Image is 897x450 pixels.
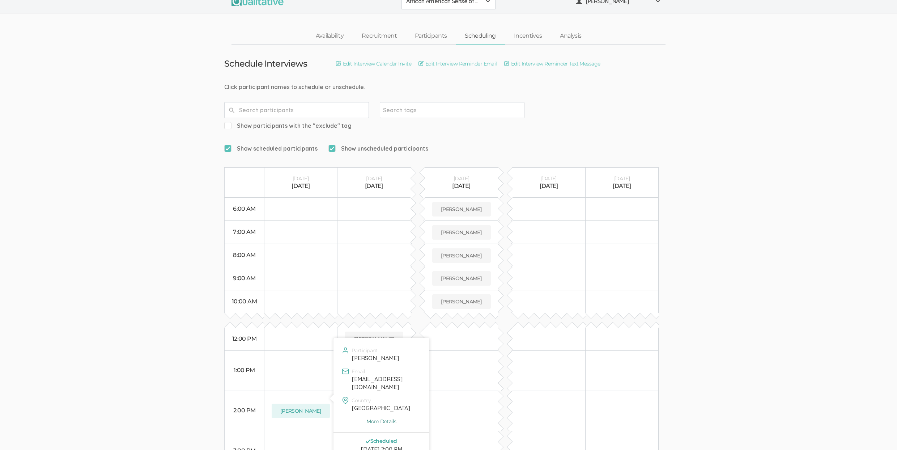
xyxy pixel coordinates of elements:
button: [PERSON_NAME] [432,271,491,286]
span: Email [352,369,365,374]
a: Edit Interview Reminder Text Message [504,60,600,68]
a: Availability [307,28,353,44]
input: Search tags [383,105,428,115]
div: [DATE] [520,182,578,190]
a: More Details [339,418,424,425]
div: [PERSON_NAME] [352,354,420,362]
button: [PERSON_NAME] [432,294,491,309]
span: Show participants with the "exclude" tag [224,122,352,130]
button: [PERSON_NAME] [432,225,491,240]
a: Analysis [551,28,590,44]
div: [DATE] [345,182,403,190]
div: Scheduled [339,438,424,443]
div: 1:00 PM [232,366,257,375]
span: Show unscheduled participants [328,144,428,153]
button: [PERSON_NAME] [345,332,403,346]
a: Participants [406,28,456,44]
span: Show scheduled participants [224,144,318,153]
div: 8:00 AM [232,251,257,260]
div: [DATE] [432,182,491,190]
a: Recruitment [353,28,406,44]
div: 7:00 AM [232,228,257,236]
div: 2:00 PM [232,407,257,415]
button: [PERSON_NAME] [432,202,491,216]
div: [GEOGRAPHIC_DATA] [352,404,420,412]
input: Search participants [224,102,369,118]
span: Country [352,398,370,403]
a: Incentives [505,28,551,44]
button: [PERSON_NAME] [432,248,491,263]
div: Click participant names to schedule or unschedule. [224,83,673,91]
img: user.svg [342,347,349,354]
a: Edit Interview Reminder Email [418,60,497,68]
div: [DATE] [272,182,330,190]
div: [EMAIL_ADDRESS][DOMAIN_NAME] [352,375,420,392]
img: check.12x12.green.svg [366,439,370,443]
div: [DATE] [593,182,651,190]
a: Edit Interview Calendar Invite [336,60,411,68]
img: mail.16x16.green.svg [342,368,349,375]
img: mapPin.svg [342,397,349,404]
button: [PERSON_NAME] [272,404,330,418]
span: Participant [352,348,378,353]
div: 10:00 AM [232,298,257,306]
a: Scheduling [456,28,505,44]
div: [DATE] [432,175,491,182]
iframe: Chat Widget [861,415,897,450]
div: [DATE] [272,175,330,182]
div: [DATE] [593,175,651,182]
div: [DATE] [520,175,578,182]
div: 9:00 AM [232,274,257,283]
h3: Schedule Interviews [224,59,307,68]
div: 6:00 AM [232,205,257,213]
div: [DATE] [345,175,403,182]
div: 12:00 PM [232,335,257,343]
